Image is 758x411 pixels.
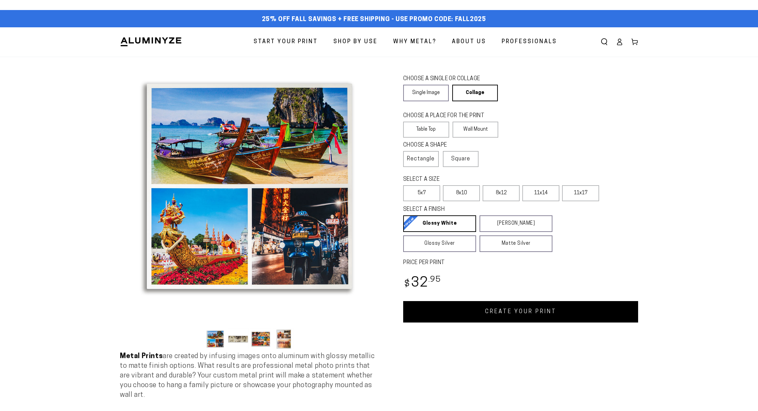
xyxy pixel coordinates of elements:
[403,277,441,290] bdi: 32
[403,301,638,323] a: CREATE YOUR PRINT
[403,206,536,214] legend: SELECT A FINISH
[428,276,441,284] sup: .95
[480,215,552,232] a: [PERSON_NAME]
[480,235,552,252] a: Matte Silver
[403,141,472,149] legend: CHOOSE A SHAPE
[452,85,498,101] a: Collage
[388,33,442,51] a: Why Metal?
[333,37,378,47] span: Shop By Use
[120,353,375,399] span: are created by infusing images onto aluminum with glossy metallic to matte finish options. What r...
[403,176,541,184] legend: SELECT A SIZE
[403,235,476,252] a: Glossy Silver
[120,353,163,360] strong: Metal Prints
[452,37,486,47] span: About Us
[407,155,435,163] span: Rectangle
[403,259,638,267] label: PRICE PER PRINT
[403,122,449,138] label: Table Top
[120,37,182,47] img: Aluminyze
[403,185,440,201] label: 5x7
[120,57,379,352] media-gallery: Gallery Viewer
[496,33,562,51] a: Professionals
[453,122,499,138] label: Wall Mount
[403,112,492,120] legend: CHOOSE A PLACE FOR THE PRINT
[522,185,559,201] label: 11x14
[502,37,557,47] span: Professionals
[451,155,470,163] span: Square
[228,328,248,349] button: Load image 2 in gallery view
[250,328,271,349] button: Load image 3 in gallery view
[273,328,294,349] button: Load image 4 in gallery view
[597,34,612,49] summary: Search our site
[393,37,436,47] span: Why Metal?
[403,75,492,83] legend: CHOOSE A SINGLE OR COLLAGE
[328,33,383,51] a: Shop By Use
[562,185,599,201] label: 11x17
[443,185,480,201] label: 8x10
[447,33,491,51] a: About Us
[248,33,323,51] a: Start Your Print
[403,85,449,101] a: Single Image
[262,16,486,24] span: 25% off FALL Savings + Free Shipping - Use Promo Code: FALL2025
[205,328,226,349] button: Load image 1 in gallery view
[254,37,318,47] span: Start Your Print
[483,185,520,201] label: 8x12
[404,280,410,289] span: $
[403,215,476,232] a: Glossy White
